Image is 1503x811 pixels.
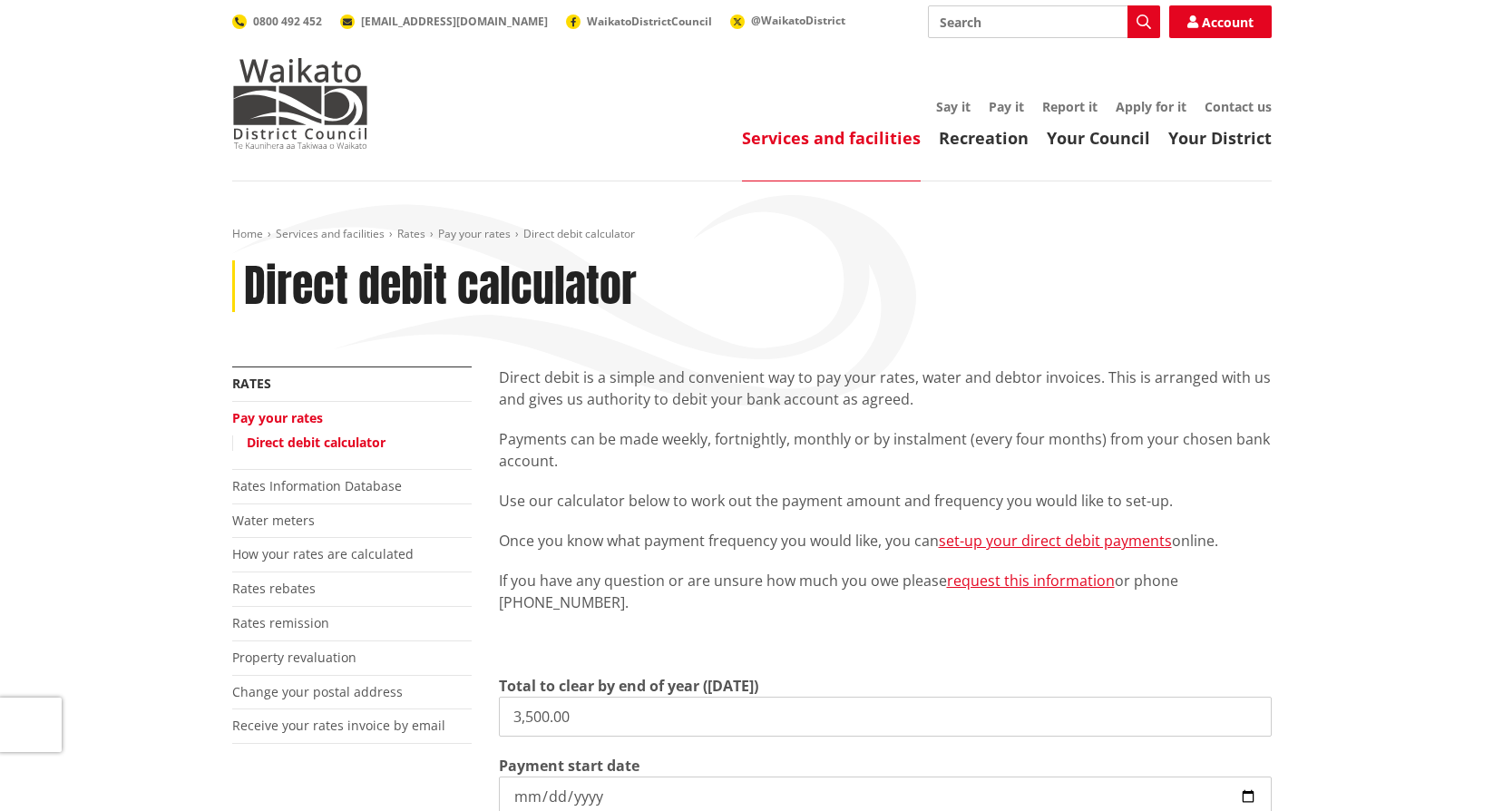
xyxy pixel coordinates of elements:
[928,5,1160,38] input: Search input
[751,13,845,28] span: @WaikatoDistrict
[742,127,921,149] a: Services and facilities
[232,227,1272,242] nav: breadcrumb
[1042,98,1098,115] a: Report it
[499,675,758,697] label: Total to clear by end of year ([DATE])
[566,14,712,29] a: WaikatoDistrictCouncil
[438,226,511,241] a: Pay your rates
[499,530,1272,552] p: Once you know what payment frequency you would like, you can online.
[232,580,316,597] a: Rates rebates
[232,717,445,734] a: Receive your rates invoice by email
[1047,127,1150,149] a: Your Council
[939,531,1172,551] a: set-up your direct debit payments
[1116,98,1186,115] a: Apply for it
[989,98,1024,115] a: Pay it
[947,571,1115,591] a: request this information
[276,226,385,241] a: Services and facilities
[1169,5,1272,38] a: Account
[232,649,356,666] a: Property revaluation
[232,375,271,392] a: Rates
[499,366,1272,410] p: Direct debit is a simple and convenient way to pay your rates, water and debtor invoices. This is...
[247,434,386,451] a: Direct debit calculator
[1420,735,1485,800] iframe: Messenger Launcher
[587,14,712,29] span: WaikatoDistrictCouncil
[397,226,425,241] a: Rates
[939,127,1029,149] a: Recreation
[253,14,322,29] span: 0800 492 452
[499,490,1272,512] p: Use our calculator below to work out the payment amount and frequency you would like to set-up.
[499,755,639,777] label: Payment start date
[936,98,971,115] a: Say it
[232,683,403,700] a: Change your postal address
[232,614,329,631] a: Rates remission
[232,545,414,562] a: How your rates are calculated
[361,14,548,29] span: [EMAIL_ADDRESS][DOMAIN_NAME]
[244,260,637,313] h1: Direct debit calculator
[1205,98,1272,115] a: Contact us
[523,226,635,241] span: Direct debit calculator
[1168,127,1272,149] a: Your District
[232,226,263,241] a: Home
[232,512,315,529] a: Water meters
[232,409,323,426] a: Pay your rates
[232,58,368,149] img: Waikato District Council - Te Kaunihera aa Takiwaa o Waikato
[730,13,845,28] a: @WaikatoDistrict
[499,570,1272,613] p: If you have any question or are unsure how much you owe please or phone [PHONE_NUMBER].
[232,477,402,494] a: Rates Information Database
[499,428,1272,472] p: Payments can be made weekly, fortnightly, monthly or by instalment (every four months) from your ...
[232,14,322,29] a: 0800 492 452
[340,14,548,29] a: [EMAIL_ADDRESS][DOMAIN_NAME]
